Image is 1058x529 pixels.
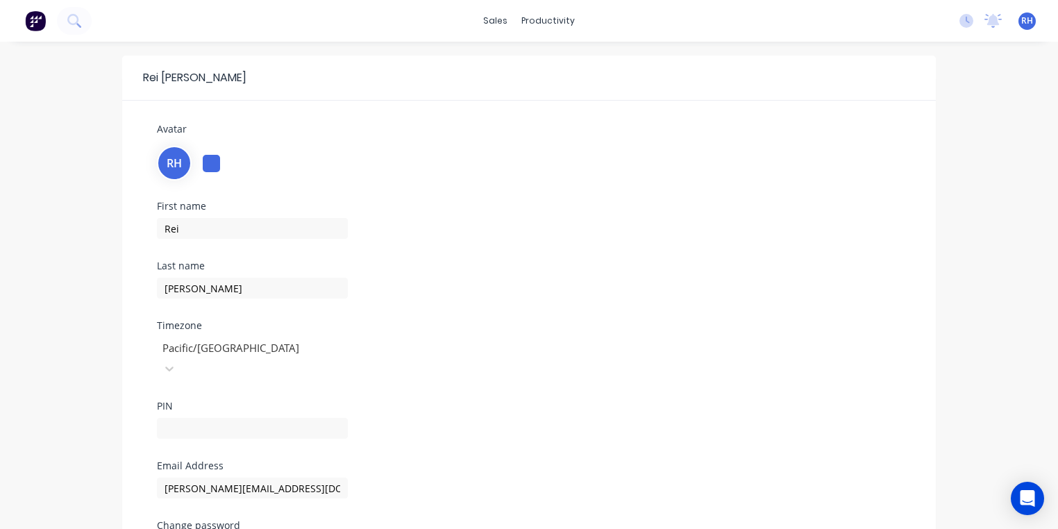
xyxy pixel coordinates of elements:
div: sales [476,10,514,31]
div: Last name [157,261,391,271]
div: PIN [157,401,391,411]
div: productivity [514,10,582,31]
div: Rei [PERSON_NAME] [136,69,246,86]
img: Factory [25,10,46,31]
div: First name [157,201,391,211]
div: Open Intercom Messenger [1011,482,1044,515]
div: Email Address [157,461,391,471]
span: RH [167,155,182,171]
span: RH [1021,15,1033,27]
span: Avatar [157,122,187,135]
div: Timezone [157,321,391,330]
